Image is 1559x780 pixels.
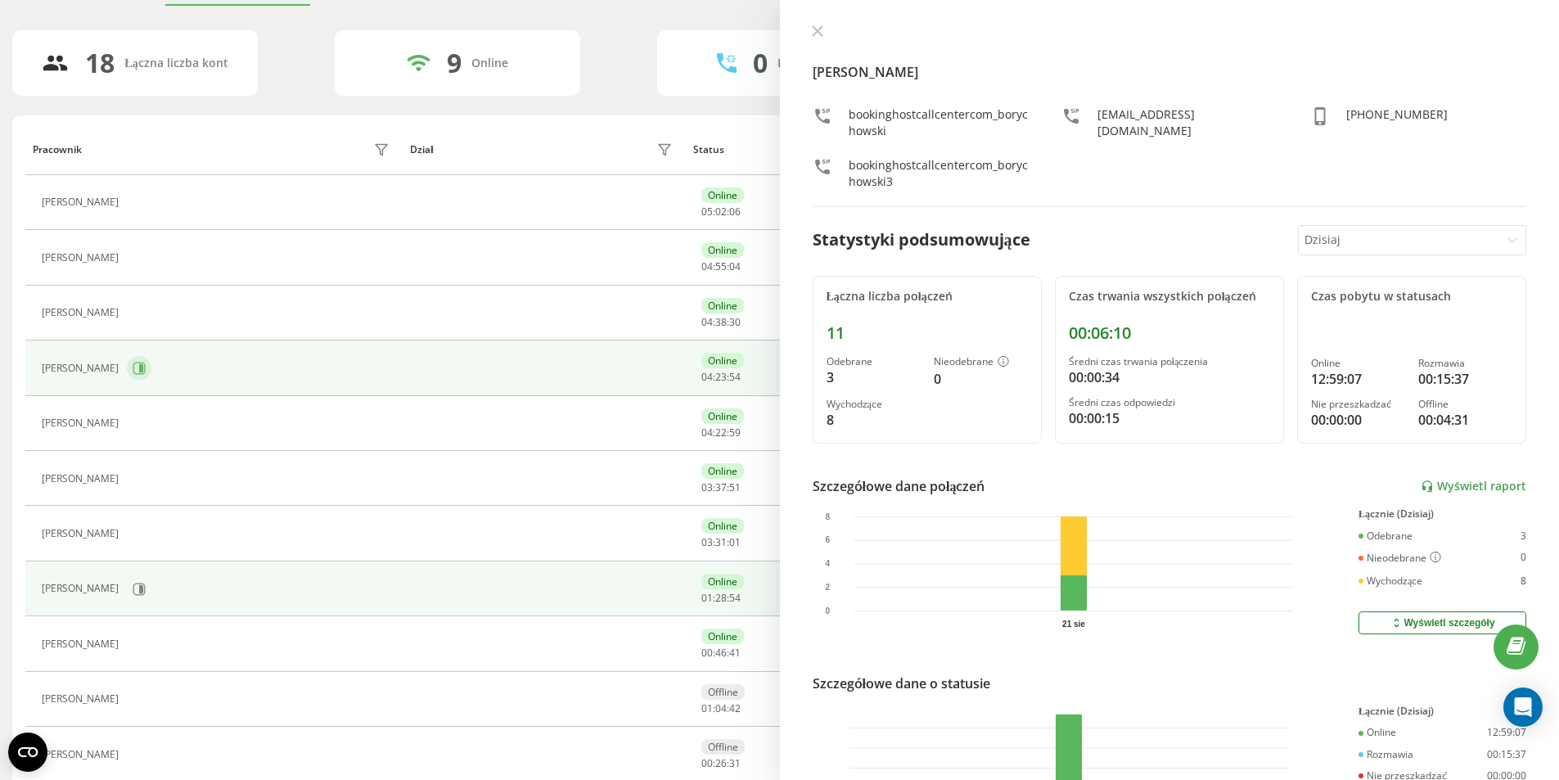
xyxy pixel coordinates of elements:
div: Status [693,144,724,156]
div: 00:15:37 [1487,749,1526,760]
text: 6 [825,536,830,545]
div: 00:00:15 [1069,408,1270,428]
div: Online [701,574,744,589]
span: 26 [715,756,727,770]
div: : : [701,427,741,439]
div: [PERSON_NAME] [42,473,123,485]
div: 18 [85,47,115,79]
span: 00 [701,646,713,660]
span: 22 [715,426,727,440]
div: 00:00:34 [1069,367,1270,387]
span: 04 [701,315,713,329]
div: 00:04:31 [1418,410,1512,430]
span: 54 [729,591,741,605]
button: Open CMP widget [8,733,47,772]
div: 9 [447,47,462,79]
span: 06 [729,205,741,219]
div: [PERSON_NAME] [42,528,123,539]
div: Odebrane [1358,530,1413,542]
div: 12:59:07 [1311,369,1405,389]
div: [PERSON_NAME] [42,749,123,760]
div: Łącznie (Dzisiaj) [1358,706,1526,717]
div: Czas trwania wszystkich połączeń [1069,290,1270,304]
div: [PERSON_NAME] [42,417,123,429]
span: 02 [715,205,727,219]
div: 8 [1521,575,1526,587]
span: 04 [729,259,741,273]
text: 0 [825,606,830,615]
span: 37 [715,480,727,494]
div: bookinghostcallcentercom_borychowski3 [849,157,1029,190]
div: Online [1311,358,1405,369]
span: 04 [701,259,713,273]
div: Online [701,518,744,534]
div: Łączna liczba kont [124,56,228,70]
div: : : [701,372,741,383]
div: Offline [701,739,745,755]
div: Szczegółowe dane połączeń [813,476,985,496]
div: Pracownik [33,144,82,156]
div: 00:00:00 [1311,410,1405,430]
div: Online [701,187,744,203]
div: Online [701,353,744,368]
div: Średni czas trwania połączenia [1069,356,1270,367]
div: Dział [410,144,433,156]
div: [EMAIL_ADDRESS][DOMAIN_NAME] [1097,106,1277,139]
div: Szczegółowe dane o statusie [813,674,990,693]
div: Online [701,629,744,644]
text: 4 [825,560,830,569]
div: Online [701,463,744,479]
div: 8 [827,410,921,430]
div: 0 [1521,552,1526,565]
div: [PERSON_NAME] [42,196,123,208]
div: Wychodzące [827,399,921,410]
div: Rozmawiają [777,56,843,70]
text: 8 [825,512,830,521]
span: 04 [701,370,713,384]
div: Nie przeszkadzać [1311,399,1405,410]
div: : : [701,758,741,769]
span: 59 [729,426,741,440]
div: : : [701,703,741,715]
div: Statystyki podsumowujące [813,228,1030,252]
div: [PERSON_NAME] [42,693,123,705]
div: Online [701,298,744,313]
div: 0 [934,369,1028,389]
div: Odebrane [827,356,921,367]
span: 03 [701,535,713,549]
span: 42 [729,701,741,715]
div: 00:06:10 [1069,323,1270,343]
div: Online [1358,727,1396,738]
span: 31 [715,535,727,549]
div: [PERSON_NAME] [42,363,123,374]
div: : : [701,317,741,328]
div: Offline [1418,399,1512,410]
div: Online [471,56,508,70]
div: Nieodebrane [934,356,1028,369]
span: 46 [715,646,727,660]
div: 3 [827,367,921,387]
div: : : [701,206,741,218]
div: 12:59:07 [1487,727,1526,738]
span: 01 [701,591,713,605]
div: Open Intercom Messenger [1503,688,1543,727]
div: Średni czas odpowiedzi [1069,397,1270,408]
span: 04 [701,426,713,440]
div: Rozmawia [1418,358,1512,369]
text: 2 [825,583,830,592]
button: Wyświetl szczegóły [1358,611,1526,634]
span: 30 [729,315,741,329]
span: 55 [715,259,727,273]
div: Offline [701,684,745,700]
div: [PERSON_NAME] [42,252,123,264]
span: 31 [729,756,741,770]
div: 00:15:37 [1418,369,1512,389]
span: 04 [715,701,727,715]
div: 0 [753,47,768,79]
div: Online [701,408,744,424]
div: Nieodebrane [1358,552,1441,565]
span: 01 [701,701,713,715]
span: 28 [715,591,727,605]
span: 00 [701,756,713,770]
a: Wyświetl raport [1421,480,1526,494]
